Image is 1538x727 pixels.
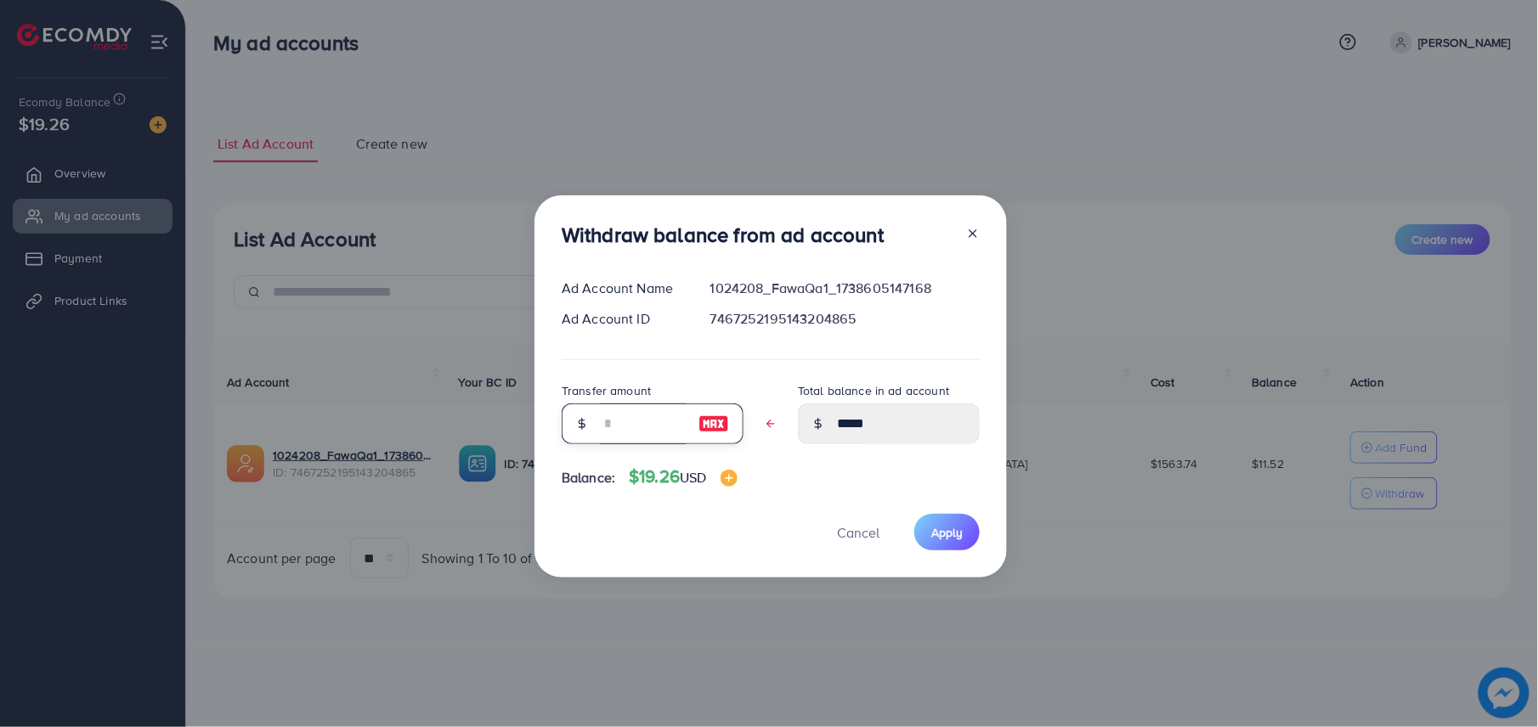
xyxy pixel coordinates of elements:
label: Total balance in ad account [798,382,949,399]
div: Ad Account ID [548,309,697,329]
h3: Withdraw balance from ad account [562,223,884,247]
span: Apply [931,524,963,541]
div: 1024208_FawaQa1_1738605147168 [697,279,993,298]
button: Apply [914,514,980,550]
img: image [721,470,738,487]
h4: $19.26 [629,466,737,487]
span: Cancel [837,523,879,542]
span: USD [680,468,706,487]
button: Cancel [816,514,901,550]
span: Balance: [562,468,615,487]
div: Ad Account Name [548,279,697,298]
div: 7467252195143204865 [697,309,993,329]
img: image [698,414,729,434]
label: Transfer amount [562,382,651,399]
